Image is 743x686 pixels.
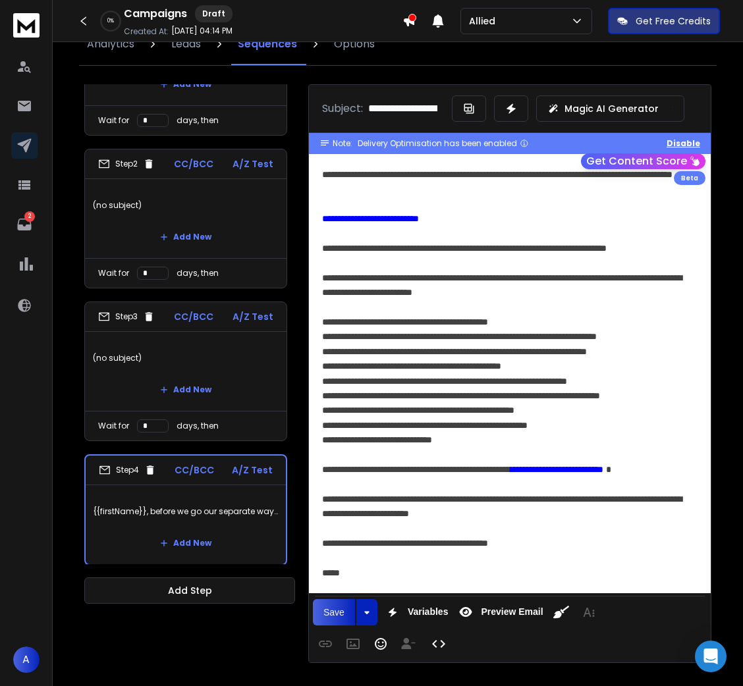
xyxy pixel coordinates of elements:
[674,171,705,185] div: Beta
[636,14,711,28] p: Get Free Credits
[549,599,574,625] button: Clean HTML
[478,606,545,618] span: Preview Email
[695,641,727,672] div: Open Intercom Messenger
[667,138,700,149] button: Disable
[333,138,352,149] span: Note:
[177,115,219,126] p: days, then
[195,5,233,22] div: Draft
[98,421,129,431] p: Wait for
[84,454,287,566] li: Step4CC/BCCA/Z Test{{firstName}}, before we go our separate ways…Add New
[171,36,201,52] p: Leads
[84,577,295,604] button: Add Step
[24,211,35,222] p: 2
[93,340,279,377] p: (no subject)
[396,631,421,657] button: Insert Unsubscribe Link
[150,377,222,403] button: Add New
[233,310,273,323] p: A/Z Test
[341,631,366,657] button: Insert Image (Ctrl+P)
[177,421,219,431] p: days, then
[99,464,156,476] div: Step 4
[124,26,169,37] p: Created At:
[13,13,40,38] img: logo
[469,14,501,28] p: Allied
[405,606,451,618] span: Variables
[87,36,134,52] p: Analytics
[98,158,155,170] div: Step 2
[175,463,214,477] p: CC/BCC
[232,463,273,477] p: A/Z Test
[98,115,129,126] p: Wait for
[536,95,684,122] button: Magic AI Generator
[233,157,273,171] p: A/Z Test
[326,23,383,65] a: Options
[94,493,278,530] p: {{firstName}}, before we go our separate ways…
[358,138,529,149] div: Delivery Optimisation has been enabled
[238,36,297,52] p: Sequences
[124,6,187,22] h1: Campaigns
[171,26,233,36] p: [DATE] 04:14 PM
[150,71,222,97] button: Add New
[93,187,279,224] p: (no subject)
[322,101,363,117] p: Subject:
[313,599,355,625] button: Save
[334,36,375,52] p: Options
[174,310,213,323] p: CC/BCC
[79,23,142,65] a: Analytics
[230,23,305,65] a: Sequences
[174,157,213,171] p: CC/BCC
[84,302,287,441] li: Step3CC/BCCA/Z Test(no subject)Add NewWait fordays, then
[608,8,720,34] button: Get Free Credits
[313,631,338,657] button: Insert Link (Ctrl+K)
[84,149,287,288] li: Step2CC/BCCA/Z Test(no subject)Add NewWait fordays, then
[380,599,451,625] button: Variables
[576,599,601,625] button: More Text
[13,646,40,673] button: A
[581,153,705,169] button: Get Content Score
[98,268,129,278] p: Wait for
[426,631,451,657] button: Code View
[177,268,219,278] p: days, then
[368,631,393,657] button: Emoticons
[11,211,38,238] a: 2
[453,599,545,625] button: Preview Email
[163,23,209,65] a: Leads
[150,530,222,556] button: Add New
[564,102,659,115] p: Magic AI Generator
[150,224,222,250] button: Add New
[98,311,155,323] div: Step 3
[107,17,114,25] p: 0 %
